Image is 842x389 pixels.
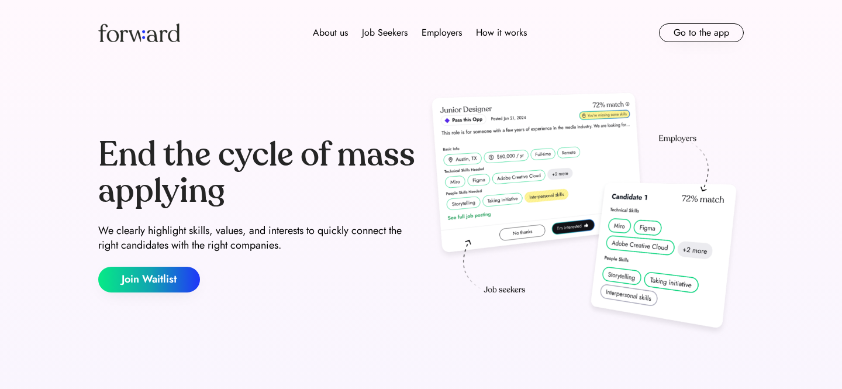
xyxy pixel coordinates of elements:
[426,89,744,340] img: hero-image.png
[98,137,416,209] div: End the cycle of mass applying
[476,26,527,40] div: How it works
[362,26,408,40] div: Job Seekers
[98,267,200,292] button: Join Waitlist
[659,23,744,42] button: Go to the app
[98,223,416,253] div: We clearly highlight skills, values, and interests to quickly connect the right candidates with t...
[98,23,180,42] img: Forward logo
[422,26,462,40] div: Employers
[313,26,348,40] div: About us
